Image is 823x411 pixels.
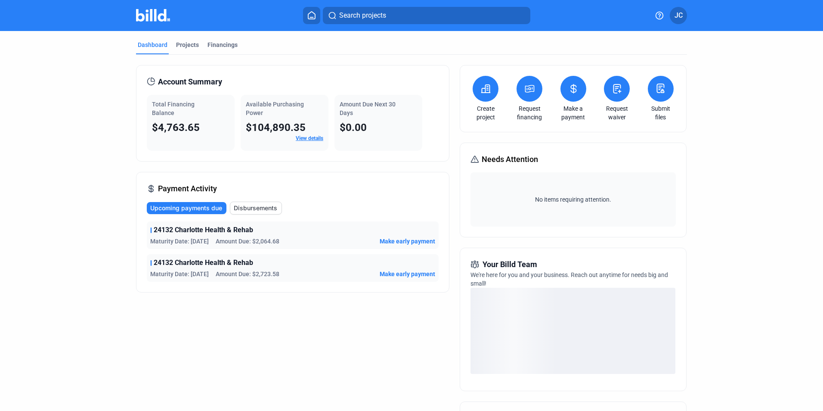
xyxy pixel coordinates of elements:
[152,121,200,134] span: $4,763.65
[147,202,226,214] button: Upcoming payments due
[154,225,253,235] span: 24132 Charlotte Health & Rehab
[646,104,676,121] a: Submit files
[380,237,435,246] button: Make early payment
[246,101,304,116] span: Available Purchasing Power
[483,258,537,271] span: Your Billd Team
[558,104,588,121] a: Make a payment
[339,10,386,21] span: Search projects
[246,121,306,134] span: $104,890.35
[470,271,668,287] span: We're here for you and your business. Reach out anytime for needs big and small!
[380,270,435,278] button: Make early payment
[138,40,167,49] div: Dashboard
[323,7,530,24] button: Search projects
[670,7,687,24] button: JC
[514,104,545,121] a: Request financing
[152,101,195,116] span: Total Financing Balance
[158,183,217,195] span: Payment Activity
[470,288,675,374] div: loading
[154,258,253,268] span: 24132 Charlotte Health & Rehab
[296,135,323,141] a: View details
[207,40,238,49] div: Financings
[150,237,209,246] span: Maturity Date: [DATE]
[470,104,501,121] a: Create project
[482,153,538,165] span: Needs Attention
[674,10,683,21] span: JC
[176,40,199,49] div: Projects
[230,202,282,215] button: Disbursements
[150,270,209,278] span: Maturity Date: [DATE]
[150,204,222,212] span: Upcoming payments due
[602,104,632,121] a: Request waiver
[340,101,396,116] span: Amount Due Next 30 Days
[474,195,672,204] span: No items requiring attention.
[158,76,222,88] span: Account Summary
[234,204,277,212] span: Disbursements
[136,9,170,22] img: Billd Company Logo
[216,270,279,278] span: Amount Due: $2,723.58
[216,237,279,246] span: Amount Due: $2,064.68
[340,121,367,134] span: $0.00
